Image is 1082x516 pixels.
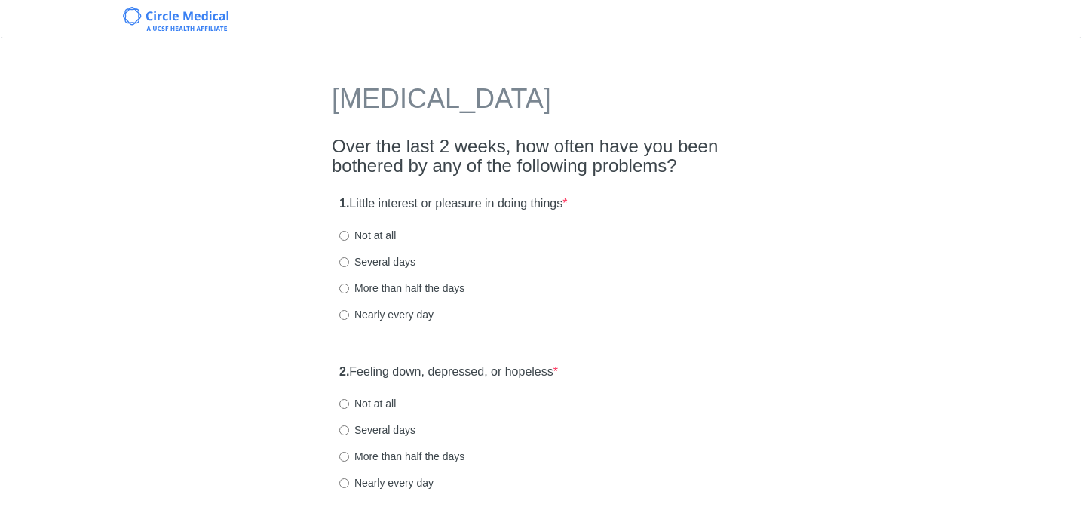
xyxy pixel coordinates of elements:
h2: Over the last 2 weeks, how often have you been bothered by any of the following problems? [332,137,750,177]
input: Not at all [339,399,349,409]
label: Not at all [339,228,396,243]
strong: 2. [339,365,349,378]
input: Nearly every day [339,310,349,320]
label: More than half the days [339,281,464,296]
input: More than half the days [339,284,349,293]
label: Several days [339,254,415,269]
input: Nearly every day [339,478,349,488]
input: More than half the days [339,452,349,462]
img: Circle Medical Logo [123,7,229,31]
strong: 1. [339,197,349,210]
input: Not at all [339,231,349,241]
input: Several days [339,425,349,435]
label: Several days [339,422,415,438]
h1: [MEDICAL_DATA] [332,84,750,121]
label: Nearly every day [339,307,434,322]
input: Several days [339,257,349,267]
label: Not at all [339,396,396,411]
label: More than half the days [339,449,464,464]
label: Feeling down, depressed, or hopeless [339,364,558,381]
label: Little interest or pleasure in doing things [339,195,567,213]
label: Nearly every day [339,475,434,490]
